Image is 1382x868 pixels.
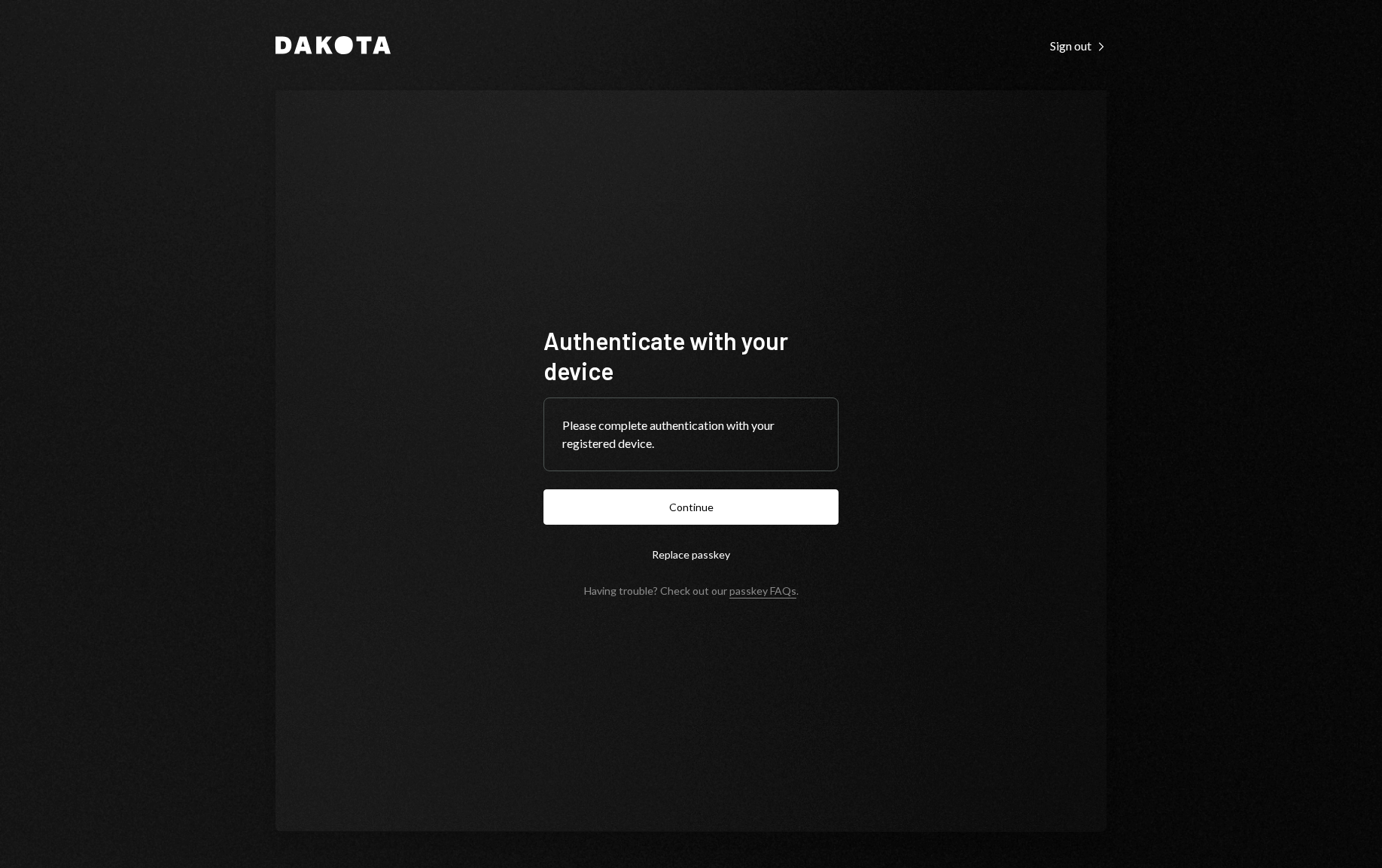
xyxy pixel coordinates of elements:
[1050,37,1107,53] a: Sign out
[543,489,839,525] button: Continue
[562,416,820,452] div: Please complete authentication with your registered device.
[584,584,799,597] div: Having trouble? Check out our .
[543,537,839,572] button: Replace passkey
[1050,38,1107,53] div: Sign out
[729,584,796,598] a: passkey FAQs
[543,325,839,385] h1: Authenticate with your device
